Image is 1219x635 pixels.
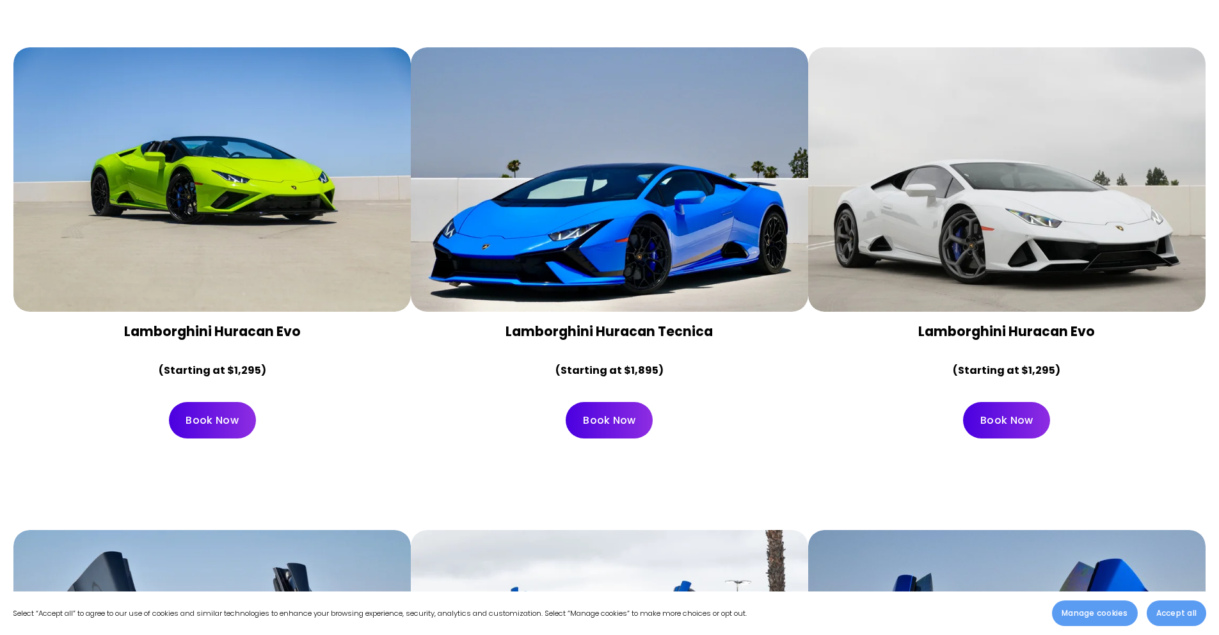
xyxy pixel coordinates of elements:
[1062,607,1127,619] span: Manage cookies
[555,363,664,378] strong: (Starting at $1,895)
[1147,600,1206,626] button: Accept all
[953,363,1060,378] strong: (Starting at $1,295)
[918,322,1095,341] strong: Lamborghini Huracan Evo
[13,607,747,620] p: Select “Accept all” to agree to our use of cookies and similar technologies to enhance your brows...
[159,363,266,378] strong: (Starting at $1,295)
[169,402,256,438] a: Book Now
[506,322,713,341] strong: Lamborghini Huracan Tecnica
[963,402,1050,438] a: Book Now
[566,402,653,438] a: Book Now
[124,322,301,341] strong: Lamborghini Huracan Evo
[1052,600,1137,626] button: Manage cookies
[1156,607,1197,619] span: Accept all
